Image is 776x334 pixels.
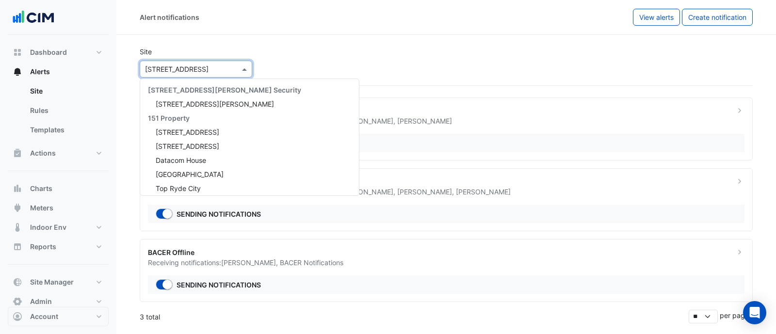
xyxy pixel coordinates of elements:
[8,272,109,292] button: Site Manager
[8,62,109,81] button: Alerts
[688,13,746,21] span: Create notification
[339,188,397,196] span: [PERSON_NAME] ,
[140,12,199,22] div: Alert notifications
[339,117,397,125] span: [PERSON_NAME] ,
[8,237,109,256] button: Reports
[177,209,261,219] label: Sending notifications
[8,179,109,198] button: Charts
[13,297,22,306] app-icon: Admin
[13,203,22,213] app-icon: Meters
[13,184,22,193] app-icon: Charts
[140,312,689,322] div: 3 total
[397,188,456,196] span: [PERSON_NAME] ,
[13,223,22,232] app-icon: Indoor Env
[156,100,274,108] span: [STREET_ADDRESS][PERSON_NAME]
[8,43,109,62] button: Dashboard
[177,280,261,290] label: Sending notifications
[148,187,723,197] div: Receiving notifications:
[397,117,452,125] span: [PERSON_NAME]
[639,13,674,21] span: View alerts
[633,9,680,26] button: View alerts
[30,148,56,158] span: Actions
[30,312,58,321] span: Account
[22,81,109,101] a: Site
[682,9,753,26] button: Create notification
[148,86,301,94] span: [STREET_ADDRESS][PERSON_NAME] Security
[13,148,22,158] app-icon: Actions
[30,297,52,306] span: Admin
[8,307,109,326] button: Account
[140,47,152,57] label: Site
[148,176,723,187] div: 🪫 Energy Waste
[8,143,109,163] button: Actions
[22,120,109,140] a: Templates
[13,48,22,57] app-icon: Dashboard
[720,311,749,319] span: per page
[140,79,359,196] ng-dropdown-panel: Options list
[156,128,219,136] span: [STREET_ADDRESS]
[30,184,52,193] span: Charts
[30,48,67,57] span: Dashboard
[156,142,219,150] span: [STREET_ADDRESS]
[743,301,766,324] div: Open Intercom Messenger
[148,257,723,268] div: Receiving notifications:
[22,101,109,120] a: Rules
[13,67,22,77] app-icon: Alerts
[156,184,201,192] span: Top Ryde City
[12,8,55,27] img: Company Logo
[221,258,280,267] span: [PERSON_NAME] ,
[13,242,22,252] app-icon: Reports
[8,292,109,311] button: Admin
[30,203,53,213] span: Meters
[148,247,723,257] div: BACER Offline
[456,188,511,196] span: [PERSON_NAME]
[156,156,206,164] span: Datacom House
[156,170,224,178] span: [GEOGRAPHIC_DATA]
[30,67,50,77] span: Alerts
[280,258,343,267] span: BACER Notifications
[148,106,723,116] div: 🚨Down
[8,218,109,237] button: Indoor Env
[30,223,66,232] span: Indoor Env
[30,277,74,287] span: Site Manager
[8,81,109,143] div: Alerts
[148,114,190,122] span: 151 Property
[8,198,109,218] button: Meters
[13,277,22,287] app-icon: Site Manager
[148,116,723,126] div: Receiving notifications:
[30,242,56,252] span: Reports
